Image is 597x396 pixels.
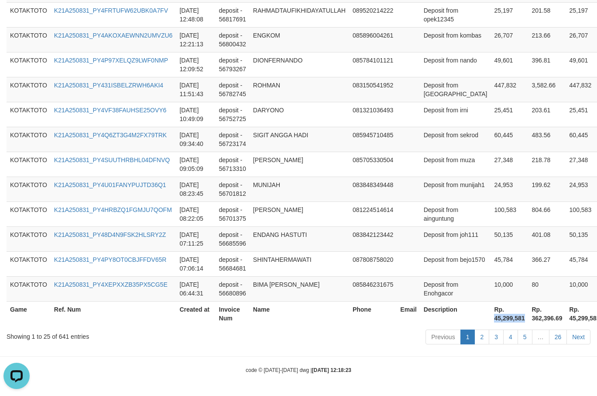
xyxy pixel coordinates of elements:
td: 26,707 [491,27,528,52]
td: 483.56 [528,127,566,152]
td: KOTAKTOTO [7,226,51,251]
td: KOTAKTOTO [7,177,51,201]
td: 083842123442 [349,226,397,251]
td: deposit - 56793267 [216,52,250,77]
td: 199.62 [528,177,566,201]
a: K21A250831_PY4HRBZQ1FGMJU7QOFM [54,206,172,213]
td: [DATE] 12:09:52 [176,52,215,77]
td: 083150541952 [349,77,397,102]
td: deposit - 56723174 [216,127,250,152]
td: 201.58 [528,2,566,27]
a: K21A250831_PY431ISBELZRWH6AKI4 [54,82,163,89]
td: 396.81 [528,52,566,77]
td: 447,832 [491,77,528,102]
td: [DATE] 07:11:25 [176,226,215,251]
td: [DATE] 08:23:45 [176,177,215,201]
td: KOTAKTOTO [7,52,51,77]
td: DARYONO [250,102,349,127]
a: K21A250831_PY48D4N9FSK2HLSRY2Z [54,231,166,238]
td: KOTAKTOTO [7,27,51,52]
td: 3,582.66 [528,77,566,102]
td: 804.66 [528,201,566,226]
td: 085945710485 [349,127,397,152]
th: Name [250,301,349,326]
td: 60,445 [491,127,528,152]
td: deposit - 56701375 [216,201,250,226]
td: 218.78 [528,152,566,177]
td: Deposit from bejo1570 [420,251,491,276]
td: [DATE] 10:49:09 [176,102,215,127]
td: 45,784 [491,251,528,276]
a: 26 [549,330,567,344]
a: 4 [503,330,518,344]
a: K21A250831_PY4XEPXXZB35PX5CG5E [54,281,168,288]
td: [DATE] 11:51:43 [176,77,215,102]
td: Deposit from sekrod [420,127,491,152]
a: 5 [518,330,532,344]
a: K21A250831_PY4U01FANYPUJTD36Q1 [54,181,166,188]
th: Game [7,301,51,326]
td: Deposit from Enohgacor [420,276,491,301]
td: 085705330504 [349,152,397,177]
td: Deposit from opek12345 [420,2,491,27]
td: 25,197 [491,2,528,27]
td: 366.27 [528,251,566,276]
a: 3 [489,330,504,344]
td: [DATE] 09:05:09 [176,152,215,177]
td: [DATE] 12:21:13 [176,27,215,52]
td: 087808758020 [349,251,397,276]
td: [DATE] 09:34:40 [176,127,215,152]
td: deposit - 56701812 [216,177,250,201]
td: Deposit from irni [420,102,491,127]
a: K21A250831_PY4PY8OT0CBJFFDV65R [54,256,167,263]
td: 10,000 [491,276,528,301]
small: code © [DATE]-[DATE] dwg | [246,367,351,373]
th: Phone [349,301,397,326]
a: K21A250831_PY4P97XELQZ9LWF0NMP [54,57,168,64]
a: K21A250831_PY4Q6ZT3G4M2FX79TRK [54,132,167,139]
th: Invoice Num [216,301,250,326]
td: 27,348 [491,152,528,177]
td: [DATE] 08:22:05 [176,201,215,226]
td: 085846231675 [349,276,397,301]
button: Open LiveChat chat widget [3,3,30,30]
td: 24,953 [491,177,528,201]
a: 1 [460,330,475,344]
td: DIONFERNANDO [250,52,349,77]
td: SIGIT ANGGA HADI [250,127,349,152]
td: SHINTAHERMAWATI [250,251,349,276]
a: Previous [425,330,460,344]
td: deposit - 56680896 [216,276,250,301]
td: 083848349448 [349,177,397,201]
td: 081321036493 [349,102,397,127]
strong: [DATE] 12:18:23 [312,367,351,373]
td: KOTAKTOTO [7,102,51,127]
td: 80 [528,276,566,301]
td: BIMA [PERSON_NAME] [250,276,349,301]
th: Created at [176,301,215,326]
a: Next [566,330,590,344]
td: deposit - 56684681 [216,251,250,276]
td: [DATE] 12:48:08 [176,2,215,27]
td: 203.61 [528,102,566,127]
th: Rp. 362,396.69 [528,301,566,326]
div: Showing 1 to 25 of 641 entries [7,329,242,341]
td: 085784101121 [349,52,397,77]
a: K21A250831_PY4SUUTHRBHL04DFNVQ [54,156,170,163]
td: ENDANG HASTUTI [250,226,349,251]
td: Deposit from nando [420,52,491,77]
td: KOTAKTOTO [7,201,51,226]
td: KOTAKTOTO [7,152,51,177]
td: 213.66 [528,27,566,52]
td: [PERSON_NAME] [250,201,349,226]
td: Deposit from [GEOGRAPHIC_DATA] [420,77,491,102]
td: deposit - 56800432 [216,27,250,52]
td: 085896004261 [349,27,397,52]
td: KOTAKTOTO [7,77,51,102]
td: deposit - 56713310 [216,152,250,177]
a: K21A250831_PY4FRTUFW62UBK0A7FV [54,7,168,14]
td: Deposit from munijah1 [420,177,491,201]
td: Deposit from joh111 [420,226,491,251]
td: ROHMAN [250,77,349,102]
td: 100,583 [491,201,528,226]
